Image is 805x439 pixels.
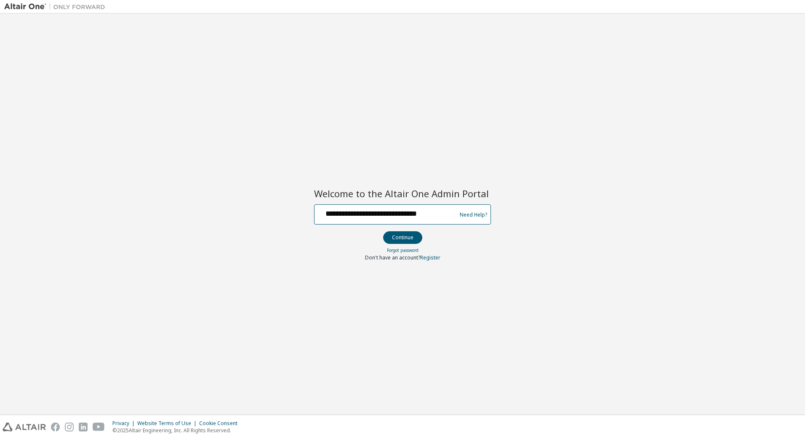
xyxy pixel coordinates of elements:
div: Cookie Consent [199,420,243,427]
span: Don't have an account? [365,254,420,261]
div: Website Terms of Use [137,420,199,427]
img: altair_logo.svg [3,423,46,431]
h2: Welcome to the Altair One Admin Portal [314,188,491,199]
img: facebook.svg [51,423,60,431]
img: linkedin.svg [79,423,88,431]
a: Register [420,254,440,261]
p: © 2025 Altair Engineering, Inc. All Rights Reserved. [112,427,243,434]
a: Forgot password [387,247,418,253]
button: Continue [383,231,422,244]
img: youtube.svg [93,423,105,431]
img: Altair One [4,3,109,11]
img: instagram.svg [65,423,74,431]
div: Privacy [112,420,137,427]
